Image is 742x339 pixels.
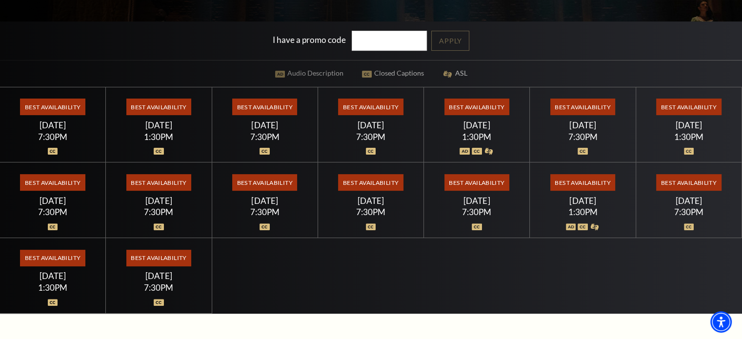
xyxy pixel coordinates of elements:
[12,133,94,141] div: 7:30PM
[550,174,615,191] span: Best Availability
[541,208,624,216] div: 1:30PM
[20,250,85,266] span: Best Availability
[126,99,191,115] span: Best Availability
[12,271,94,281] div: [DATE]
[541,196,624,206] div: [DATE]
[656,99,721,115] span: Best Availability
[223,120,306,130] div: [DATE]
[656,174,721,191] span: Best Availability
[232,99,297,115] span: Best Availability
[232,174,297,191] span: Best Availability
[436,196,518,206] div: [DATE]
[118,271,200,281] div: [DATE]
[444,99,509,115] span: Best Availability
[118,196,200,206] div: [DATE]
[223,133,306,141] div: 7:30PM
[444,174,509,191] span: Best Availability
[20,99,85,115] span: Best Availability
[647,208,730,216] div: 7:30PM
[338,99,403,115] span: Best Availability
[126,250,191,266] span: Best Availability
[330,208,412,216] div: 7:30PM
[20,174,85,191] span: Best Availability
[338,174,403,191] span: Best Availability
[12,120,94,130] div: [DATE]
[436,120,518,130] div: [DATE]
[330,196,412,206] div: [DATE]
[118,283,200,292] div: 7:30PM
[118,208,200,216] div: 7:30PM
[223,196,306,206] div: [DATE]
[330,120,412,130] div: [DATE]
[550,99,615,115] span: Best Availability
[223,208,306,216] div: 7:30PM
[647,196,730,206] div: [DATE]
[12,196,94,206] div: [DATE]
[118,133,200,141] div: 1:30PM
[541,133,624,141] div: 7:30PM
[436,208,518,216] div: 7:30PM
[330,133,412,141] div: 7:30PM
[647,120,730,130] div: [DATE]
[12,283,94,292] div: 1:30PM
[12,208,94,216] div: 7:30PM
[273,35,346,45] label: I have a promo code
[126,174,191,191] span: Best Availability
[118,120,200,130] div: [DATE]
[647,133,730,141] div: 1:30PM
[710,311,732,333] div: Accessibility Menu
[436,133,518,141] div: 1:30PM
[541,120,624,130] div: [DATE]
